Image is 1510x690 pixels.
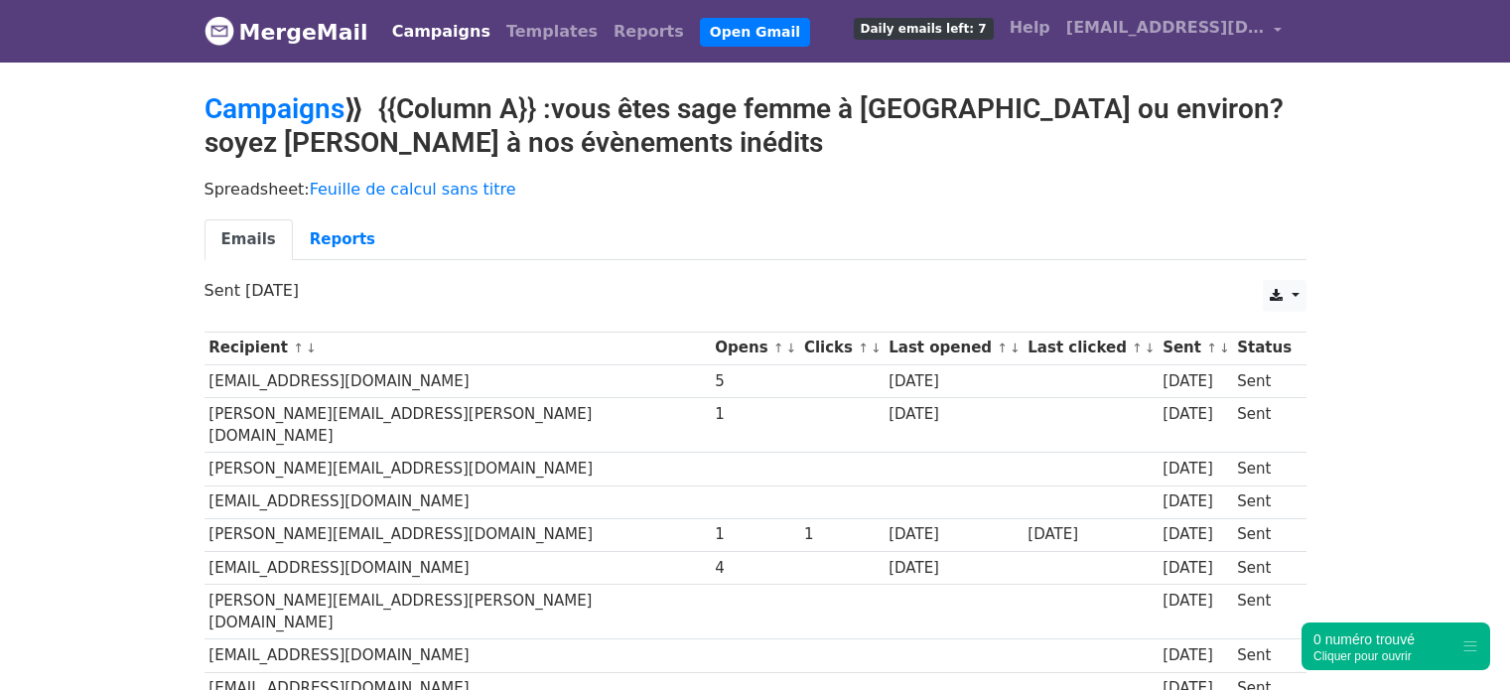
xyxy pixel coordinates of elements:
div: [DATE] [1163,490,1228,513]
td: [PERSON_NAME][EMAIL_ADDRESS][DOMAIN_NAME] [205,518,711,551]
div: 1 [715,403,794,426]
td: Sent [1232,518,1296,551]
a: ↑ [997,341,1008,355]
a: Open Gmail [700,18,810,47]
a: Campaigns [205,92,344,125]
td: [PERSON_NAME][EMAIL_ADDRESS][DOMAIN_NAME] [205,453,711,485]
td: [EMAIL_ADDRESS][DOMAIN_NAME] [205,639,711,672]
td: [EMAIL_ADDRESS][DOMAIN_NAME] [205,485,711,518]
a: Templates [498,12,606,52]
span: [EMAIL_ADDRESS][DOMAIN_NAME] [1066,16,1265,40]
div: [DATE] [1028,523,1153,546]
th: Opens [711,332,800,364]
td: [EMAIL_ADDRESS][DOMAIN_NAME] [205,551,711,584]
div: [DATE] [889,523,1018,546]
a: ↓ [1010,341,1021,355]
td: Sent [1232,453,1296,485]
div: [DATE] [889,403,1018,426]
th: Sent [1158,332,1232,364]
div: [DATE] [1163,557,1228,580]
td: [PERSON_NAME][EMAIL_ADDRESS][PERSON_NAME][DOMAIN_NAME] [205,584,711,639]
td: [PERSON_NAME][EMAIL_ADDRESS][PERSON_NAME][DOMAIN_NAME] [205,397,711,453]
a: ↓ [786,341,797,355]
div: 5 [715,370,794,393]
a: Campaigns [384,12,498,52]
td: Sent [1232,584,1296,639]
div: [DATE] [1163,523,1228,546]
a: ↑ [1206,341,1217,355]
div: [DATE] [1163,403,1228,426]
a: MergeMail [205,11,368,53]
div: [DATE] [1163,458,1228,481]
a: ↑ [293,341,304,355]
p: Spreadsheet: [205,179,1306,200]
span: Daily emails left: 7 [854,18,994,40]
td: Sent [1232,551,1296,584]
th: Last opened [884,332,1023,364]
h2: ⟫ {{Column A}} :vous êtes sage femme à [GEOGRAPHIC_DATA] ou environ? soyez [PERSON_NAME] à nos év... [205,92,1306,159]
a: Emails [205,219,293,260]
div: [DATE] [1163,370,1228,393]
a: ↑ [1132,341,1143,355]
th: Clicks [799,332,884,364]
div: [DATE] [889,557,1018,580]
a: Reports [293,219,392,260]
th: Status [1232,332,1296,364]
td: Sent [1232,364,1296,397]
img: MergeMail logo [205,16,234,46]
div: [DATE] [889,370,1018,393]
p: Sent [DATE] [205,280,1306,301]
a: [EMAIL_ADDRESS][DOMAIN_NAME] [1058,8,1291,55]
a: ↑ [858,341,869,355]
div: [DATE] [1163,590,1228,613]
a: ↑ [773,341,784,355]
th: Last clicked [1024,332,1159,364]
div: 1 [804,523,880,546]
a: ↓ [871,341,882,355]
th: Recipient [205,332,711,364]
a: ↓ [1145,341,1156,355]
td: Sent [1232,485,1296,518]
div: 4 [715,557,794,580]
td: Sent [1232,397,1296,453]
a: Help [1002,8,1058,48]
a: ↓ [1219,341,1230,355]
td: [EMAIL_ADDRESS][DOMAIN_NAME] [205,364,711,397]
div: 1 [715,523,794,546]
a: Reports [606,12,692,52]
div: [DATE] [1163,644,1228,667]
a: Daily emails left: 7 [846,8,1002,48]
td: Sent [1232,639,1296,672]
a: Feuille de calcul sans titre [310,180,516,199]
a: ↓ [306,341,317,355]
